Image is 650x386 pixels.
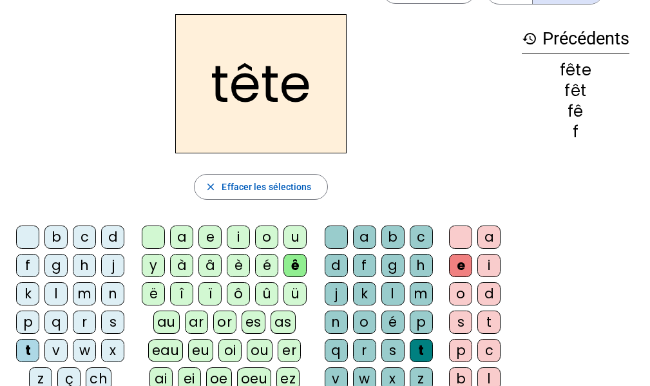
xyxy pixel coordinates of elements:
div: oi [218,339,242,362]
div: m [410,282,433,305]
div: î [170,282,193,305]
div: p [449,339,472,362]
span: Effacer les sélections [222,179,311,195]
div: j [101,254,124,277]
div: û [255,282,278,305]
div: r [73,311,96,334]
div: j [325,282,348,305]
div: i [477,254,501,277]
div: es [242,311,265,334]
h3: Précédents [522,24,629,53]
div: g [44,254,68,277]
div: o [449,282,472,305]
div: a [170,226,193,249]
div: m [73,282,96,305]
div: s [449,311,472,334]
div: c [73,226,96,249]
div: c [477,339,501,362]
h2: tête [175,14,347,153]
div: fêt [522,83,629,99]
div: à [170,254,193,277]
div: q [44,311,68,334]
div: k [353,282,376,305]
div: s [381,339,405,362]
div: fête [522,63,629,78]
div: t [477,311,501,334]
div: ë [142,282,165,305]
div: l [381,282,405,305]
div: ê [283,254,307,277]
div: è [227,254,250,277]
div: r [353,339,376,362]
div: a [353,226,376,249]
div: s [101,311,124,334]
div: p [16,311,39,334]
div: o [353,311,376,334]
div: ï [198,282,222,305]
div: or [213,311,236,334]
div: g [381,254,405,277]
div: u [283,226,307,249]
div: ü [283,282,307,305]
div: f [522,124,629,140]
div: h [410,254,433,277]
div: q [325,339,348,362]
div: as [271,311,296,334]
div: n [325,311,348,334]
div: y [142,254,165,277]
div: b [381,226,405,249]
div: é [381,311,405,334]
div: t [16,339,39,362]
div: eu [188,339,213,362]
div: é [255,254,278,277]
div: a [477,226,501,249]
div: n [101,282,124,305]
div: l [44,282,68,305]
div: o [255,226,278,249]
div: â [198,254,222,277]
div: e [198,226,222,249]
div: h [73,254,96,277]
div: d [101,226,124,249]
div: f [16,254,39,277]
div: e [449,254,472,277]
div: eau [148,339,184,362]
div: ar [185,311,208,334]
div: d [325,254,348,277]
mat-icon: close [205,181,216,193]
div: w [73,339,96,362]
div: d [477,282,501,305]
div: v [44,339,68,362]
div: p [410,311,433,334]
div: k [16,282,39,305]
div: t [410,339,433,362]
div: er [278,339,301,362]
div: f [353,254,376,277]
button: Effacer les sélections [194,174,327,200]
mat-icon: history [522,31,537,46]
div: fê [522,104,629,119]
div: ou [247,339,272,362]
div: x [101,339,124,362]
div: c [410,226,433,249]
div: ô [227,282,250,305]
div: b [44,226,68,249]
div: au [153,311,180,334]
div: i [227,226,250,249]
